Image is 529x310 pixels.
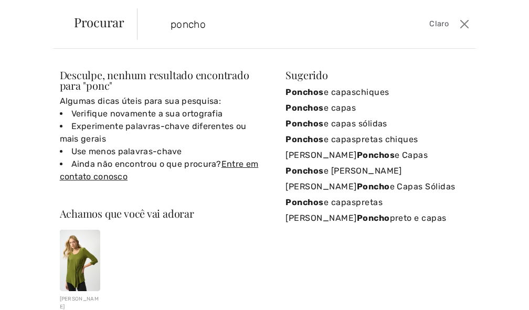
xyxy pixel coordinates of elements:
font: e capas sólidas [324,119,387,129]
font: Procurar [74,14,124,30]
a: Ponchose capaspretas chiques [285,132,469,147]
font: e [PERSON_NAME] [324,166,402,176]
font: e capas [324,134,356,144]
font: e capas [324,87,356,97]
font: [PERSON_NAME] [60,296,99,310]
a: Ponchose capaspretas [285,195,469,210]
font: Ainda não encontrou o que procura? [71,159,221,169]
font: pretas chiques [356,134,418,144]
a: [PERSON_NAME]Ponchose Capas [285,147,469,163]
font: chiques [356,87,389,97]
a: Ponchose [PERSON_NAME] [285,163,469,179]
a: Ponchose capaschiques [285,84,469,100]
font: [PERSON_NAME] [285,181,356,191]
font: Ponchos [285,103,323,113]
a: [PERSON_NAME]Ponchopreto e capas [285,210,469,226]
font: Poncho [357,213,390,223]
font: Ponchos [285,119,323,129]
input: DIGITE PARA PESQUISAR [163,8,384,40]
font: e Capas [395,150,428,160]
font: Bater papo [18,7,70,17]
font: e Capas Sólidas [390,181,456,191]
button: Fechar [457,16,472,33]
a: Ponchose capas sólidas [285,116,469,132]
font: Desculpe, nenhum resultado encontrado para " [60,68,249,92]
img: Pulôver de corte relaxado com enfeite de alfinete, modelo 253027. Preto [60,230,101,291]
font: Ponchos [285,87,323,97]
a: Ponchose capas [285,100,469,116]
font: Ponchos [285,166,323,176]
font: Achamos que você vai adorar [60,206,194,220]
font: e capas [324,197,356,207]
font: Poncho [357,181,390,191]
font: ponc [86,78,109,92]
font: Ponchos [285,197,323,207]
font: " [109,78,112,92]
font: Ponchos [357,150,395,160]
font: e capas [324,103,356,113]
font: [PERSON_NAME] [285,213,356,223]
font: pretas [356,197,383,207]
font: [PERSON_NAME] [285,150,356,160]
font: Sugerido [285,68,327,82]
font: Ponchos [285,134,323,144]
a: [PERSON_NAME]Ponchoe Capas Sólidas [285,179,469,195]
font: preto e capas [390,213,447,223]
font: Use menos palavras-chave [71,146,182,156]
font: Algumas dicas úteis para sua pesquisa: [60,96,221,106]
font: Claro [429,19,449,28]
font: Experimente palavras-chave diferentes ou mais gerais [60,121,247,144]
font: Verifique novamente a sua ortografia [71,109,223,119]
